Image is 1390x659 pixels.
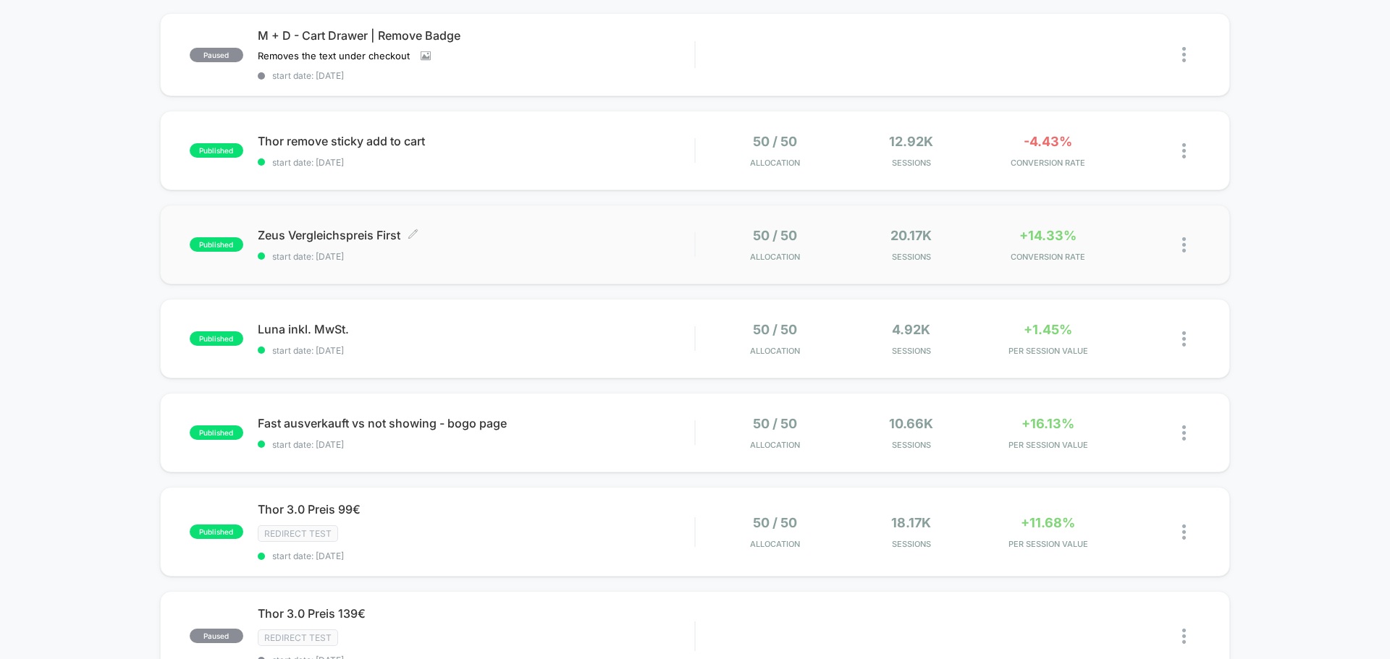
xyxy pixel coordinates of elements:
span: 10.66k [889,416,933,431]
span: Allocation [750,539,800,549]
span: Zeus Vergleichspreis First [258,228,694,242]
img: close [1182,425,1186,441]
span: Allocation [750,440,800,450]
span: Thor 3.0 Preis 99€ [258,502,694,516]
span: 50 / 50 [753,416,797,431]
span: Removes the text under checkout [258,50,410,61]
span: 18.17k [891,515,931,530]
span: paused [190,629,243,643]
span: published [190,143,243,158]
span: Luna inkl. MwSt. [258,322,694,336]
span: 20.17k [890,228,932,243]
span: start date: [DATE] [258,157,694,168]
span: start date: [DATE] [258,345,694,356]
span: PER SESSION VALUE [983,346,1113,356]
span: start date: [DATE] [258,251,694,262]
span: +14.33% [1019,228,1077,243]
img: close [1182,524,1186,540]
span: CONVERSION RATE [983,252,1113,262]
span: published [190,524,243,539]
span: Allocation [750,252,800,262]
span: CONVERSION RATE [983,158,1113,168]
span: start date: [DATE] [258,550,694,561]
span: Redirect Test [258,525,338,542]
span: Sessions [847,539,977,549]
span: published [190,237,243,252]
span: Sessions [847,440,977,450]
span: M + D - Cart Drawer | Remove Badge [258,28,694,43]
span: Redirect Test [258,629,338,646]
span: 50 / 50 [753,228,797,243]
span: Fast ausverkauft vs not showing - bogo page [258,416,694,430]
span: 12.92k [889,134,933,149]
span: 4.92k [892,322,930,337]
img: close [1182,331,1186,346]
span: PER SESSION VALUE [983,440,1113,450]
span: start date: [DATE] [258,439,694,450]
span: +16.13% [1022,416,1074,431]
span: 50 / 50 [753,322,797,337]
span: Sessions [847,252,977,262]
span: PER SESSION VALUE [983,539,1113,549]
span: Sessions [847,346,977,356]
span: -4.43% [1024,134,1072,149]
img: close [1182,47,1186,62]
span: paused [190,48,243,62]
span: published [190,425,243,440]
span: +11.68% [1021,515,1075,530]
span: start date: [DATE] [258,70,694,81]
img: close [1182,237,1186,252]
span: Sessions [847,158,977,168]
img: close [1182,143,1186,158]
span: +1.45% [1024,322,1072,337]
span: Thor remove sticky add to cart [258,134,694,148]
span: Allocation [750,346,800,356]
span: 50 / 50 [753,134,797,149]
span: Allocation [750,158,800,168]
img: close [1182,629,1186,644]
span: published [190,331,243,346]
span: Thor 3.0 Preis 139€ [258,606,694,621]
span: 50 / 50 [753,515,797,530]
